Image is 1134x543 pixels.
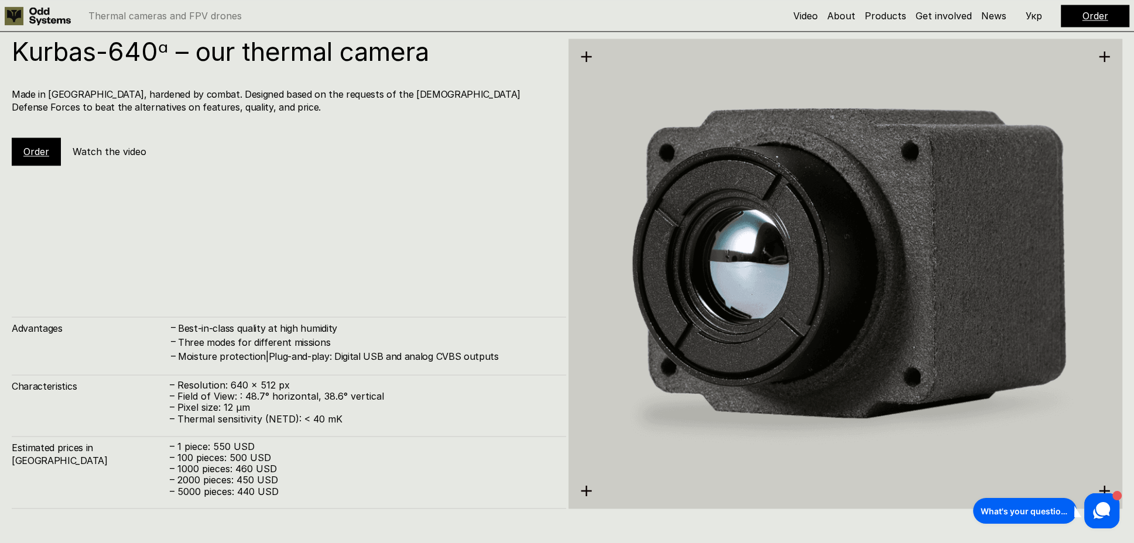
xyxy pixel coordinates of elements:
p: – 1 piece: 550 USD [170,441,554,452]
a: Order [1082,10,1108,22]
h4: Three modes for different missions [178,335,554,348]
p: Thermal cameras and FPV drones [88,11,242,20]
h4: Advantages [12,321,170,334]
p: – 100 pieces: 500 USD [170,452,554,463]
h1: Kurbas-640ᵅ – our thermal camera [12,39,554,64]
h4: – [171,349,176,362]
p: – Resolution: 640 x 512 px [170,379,554,390]
p: – 1000 pieces: 460 USD [170,463,554,474]
h5: Watch the video [73,145,146,158]
iframe: HelpCrunch [970,490,1122,531]
h4: Moisture protection|Plug-and-play: Digital USB and analog CVBS outputs [178,349,554,362]
h4: Characteristics [12,379,170,392]
h4: Made in [GEOGRAPHIC_DATA], hardened by combat. Designed based on the requests of the [DEMOGRAPHIC... [12,88,554,114]
h4: – [171,321,176,334]
a: Video [793,10,818,22]
p: – Field of View: : 48.7° horizontal, 38.6° vertical [170,390,554,401]
h4: Best-in-class quality at high humidity [178,321,554,334]
p: – Thermal sensitivity (NETD): < 40 mK [170,413,554,424]
p: – Pixel size: 12 µm [170,401,554,413]
p: Укр [1026,11,1042,20]
a: About [827,10,855,22]
a: Get involved [916,10,972,22]
a: Order [23,146,49,157]
p: – 5000 pieces: 440 USD [170,486,554,497]
p: – 2000 pieces: 450 USD [170,474,554,485]
h4: – [171,335,176,348]
h4: Estimated prices in [GEOGRAPHIC_DATA] [12,441,170,467]
a: Products [865,10,906,22]
a: News [981,10,1006,22]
